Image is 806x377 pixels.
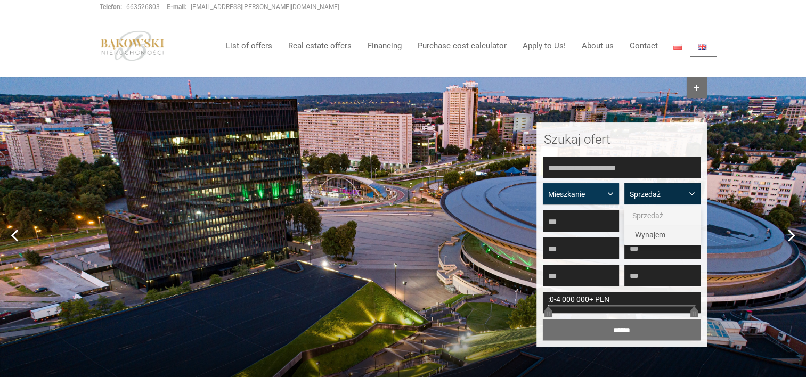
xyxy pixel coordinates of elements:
a: Real estate offers [280,35,359,56]
span: : [548,295,550,304]
span: 0 [550,295,554,304]
a: List of offers [217,35,280,56]
img: logo [100,30,166,61]
button: Mieszkanie [543,183,619,204]
span: 4 000 000+ PLN [556,295,609,304]
a: Financing [359,35,409,56]
a: [EMAIL_ADDRESS][PERSON_NAME][DOMAIN_NAME] [191,3,339,11]
a: Purchase cost calculator [409,35,514,56]
button: Sprzedaż [624,183,701,204]
strong: Telefon: [100,3,122,11]
span: Sprzedaż [632,211,663,220]
a: About us [573,35,621,56]
a: Contact [621,35,665,56]
span: Mieszkanie [548,189,606,200]
span: Wynajem [635,231,665,239]
a: 663526803 [126,3,160,11]
img: Polski [673,44,682,50]
div: - [543,292,701,313]
span: Sprzedaż [630,189,687,200]
strong: E-mail: [167,3,186,11]
h2: Szukaj ofert [544,133,699,146]
a: Apply to Us! [514,35,573,56]
img: English [698,44,706,50]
